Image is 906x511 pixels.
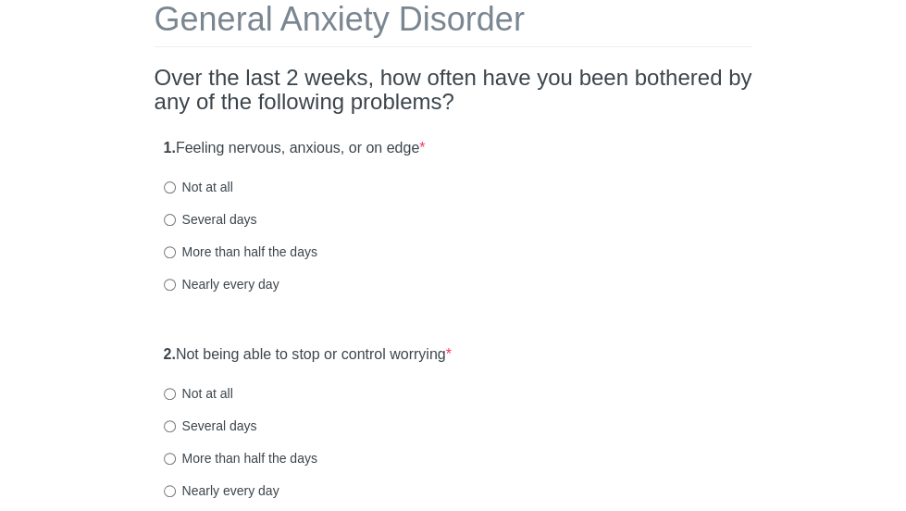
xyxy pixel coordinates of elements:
[164,138,426,159] label: Feeling nervous, anxious, or on edge
[155,1,752,47] h1: General Anxiety Disorder
[164,246,176,258] input: More than half the days
[164,449,317,467] label: More than half the days
[164,243,317,261] label: More than half the days
[164,346,176,362] strong: 2.
[155,66,752,115] h2: Over the last 2 weeks, how often have you been bothered by any of the following problems?
[164,178,233,196] label: Not at all
[164,417,257,435] label: Several days
[164,420,176,432] input: Several days
[164,384,233,403] label: Not at all
[164,344,452,366] label: Not being able to stop or control worrying
[164,279,176,291] input: Nearly every day
[164,275,279,293] label: Nearly every day
[164,214,176,226] input: Several days
[164,210,257,229] label: Several days
[164,181,176,193] input: Not at all
[164,140,176,156] strong: 1.
[164,453,176,465] input: More than half the days
[164,485,176,497] input: Nearly every day
[164,388,176,400] input: Not at all
[164,481,279,500] label: Nearly every day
